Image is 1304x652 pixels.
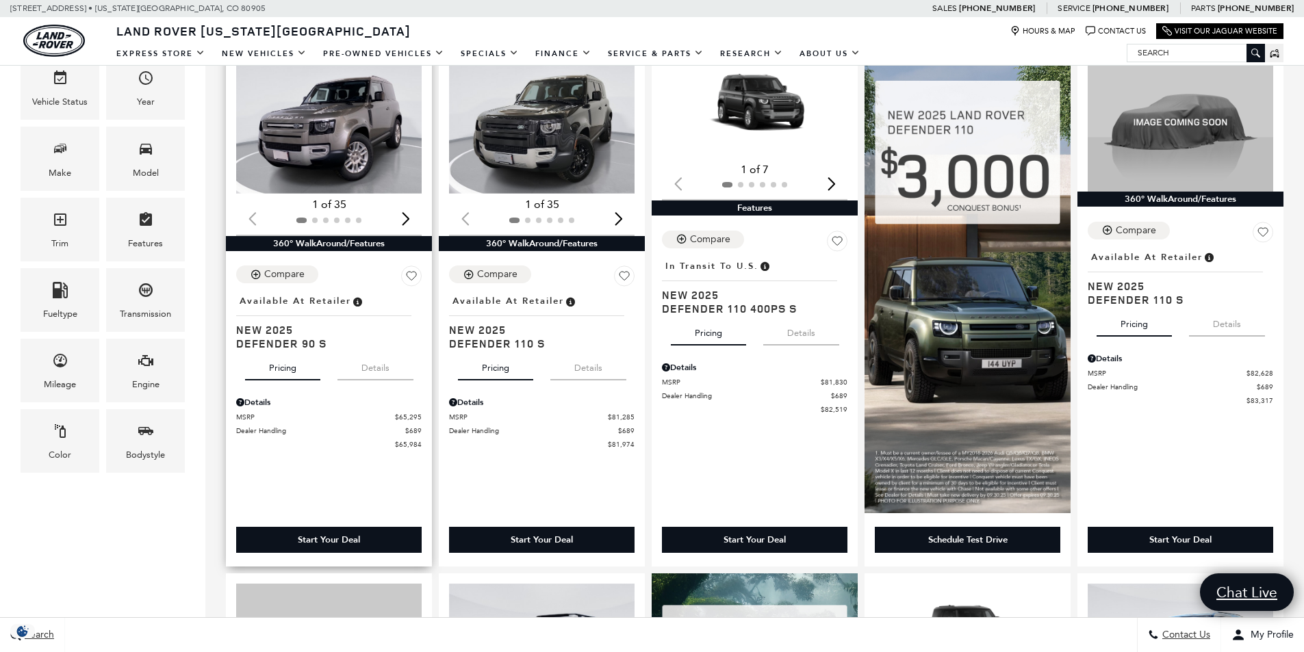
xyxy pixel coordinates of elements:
button: Save Vehicle [1253,222,1273,248]
button: Save Vehicle [614,265,635,291]
div: Compare [690,233,730,246]
a: Pre-Owned Vehicles [315,42,452,66]
button: Save Vehicle [827,231,847,257]
button: details tab [550,350,626,380]
div: Make [49,166,71,181]
span: Defender 110 400PS S [662,302,837,315]
div: Start Your Deal [1149,534,1212,546]
div: Pricing Details - Defender 110 S [1088,352,1273,365]
a: [PHONE_NUMBER] [1218,3,1294,14]
a: About Us [791,42,869,66]
section: Click to Open Cookie Consent Modal [7,624,38,638]
div: Schedule Test Drive [928,534,1008,546]
span: Transmission [138,278,154,307]
div: TrimTrim [21,198,99,261]
span: $82,628 [1247,368,1273,378]
div: Features [652,200,858,216]
a: $65,984 [236,439,422,449]
a: [PHONE_NUMBER] [1092,3,1168,14]
div: 360° WalkAround/Features [226,236,432,251]
img: 2025 LAND ROVER Defender 90 S 1 [236,53,424,194]
div: Vehicle Status [32,94,88,109]
button: Compare Vehicle [1088,222,1170,239]
span: Available at Retailer [240,294,351,309]
nav: Main Navigation [108,42,869,66]
div: 360° WalkAround/Features [439,236,645,251]
button: pricing tab [671,315,746,345]
div: Start Your Deal [511,534,573,546]
div: 1 / 2 [236,53,424,194]
div: Compare [264,268,305,281]
div: Start Your Deal [724,534,786,546]
span: Land Rover [US_STATE][GEOGRAPHIC_DATA] [116,23,411,39]
div: EngineEngine [106,339,185,402]
span: $65,984 [395,439,422,449]
button: details tab [1189,307,1265,337]
div: Start Your Deal [236,527,422,553]
a: Hours & Map [1010,26,1075,36]
div: Mileage [44,377,76,392]
span: My Profile [1245,629,1294,641]
button: Save Vehicle [401,265,422,291]
span: $689 [1257,382,1273,392]
span: New 2025 [449,323,624,337]
a: Specials [452,42,527,66]
img: Opt-Out Icon [7,624,38,638]
a: Land Rover [US_STATE][GEOGRAPHIC_DATA] [108,23,419,39]
button: pricing tab [245,350,320,380]
div: 1 of 35 [449,197,635,212]
div: BodystyleBodystyle [106,409,185,473]
div: Color [49,447,71,462]
div: Next slide [822,168,841,198]
span: Dealer Handling [1088,382,1257,392]
span: $81,285 [608,412,635,422]
span: Color [52,419,68,447]
span: New 2025 [1088,279,1263,293]
button: Compare Vehicle [662,231,744,248]
span: Year [138,66,154,94]
span: $81,974 [608,439,635,449]
span: Vehicle is in stock and ready for immediate delivery. Due to demand, availability is subject to c... [351,294,363,309]
div: MakeMake [21,127,99,190]
span: In Transit to U.S. [665,259,758,274]
span: Dealer Handling [449,426,618,436]
div: ModelModel [106,127,185,190]
span: Fueltype [52,278,68,307]
span: Defender 110 S [449,337,624,350]
div: Pricing Details - Defender 110 S [449,396,635,408]
a: In Transit to U.S.New 2025Defender 110 400PS S [662,257,847,315]
span: Chat Live [1210,583,1284,601]
span: Make [52,137,68,165]
div: 1 of 35 [236,197,422,212]
input: Search [1127,44,1264,61]
div: VehicleVehicle Status [21,56,99,120]
span: Features [138,208,154,236]
a: Visit Our Jaguar Website [1162,26,1277,36]
a: $82,519 [662,404,847,415]
span: Contact Us [1159,629,1210,641]
a: Dealer Handling $689 [449,426,635,436]
img: 2025 LAND ROVER Defender 110 S [1088,53,1273,192]
a: [PHONE_NUMBER] [959,3,1035,14]
a: MSRP $82,628 [1088,368,1273,378]
a: Available at RetailerNew 2025Defender 110 S [449,291,635,350]
span: Service [1058,3,1090,13]
span: Dealer Handling [236,426,405,436]
div: Compare [477,268,517,281]
span: Vehicle has shipped from factory of origin. Estimated time of delivery to Retailer is on average ... [758,259,771,274]
a: Available at RetailerNew 2025Defender 110 S [1088,248,1273,307]
span: Available at Retailer [452,294,564,309]
a: $81,974 [449,439,635,449]
div: Schedule Test Drive [875,527,1060,553]
span: $82,519 [821,404,847,415]
div: Next slide [609,204,628,234]
a: $83,317 [1088,395,1273,406]
div: Pricing Details - Defender 90 S [236,396,422,408]
div: Fueltype [43,307,77,322]
div: FueltypeFueltype [21,268,99,332]
button: details tab [763,315,839,345]
div: Bodystyle [126,447,165,462]
div: FeaturesFeatures [106,198,185,261]
a: MSRP $65,295 [236,412,422,422]
span: Trim [52,208,68,236]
